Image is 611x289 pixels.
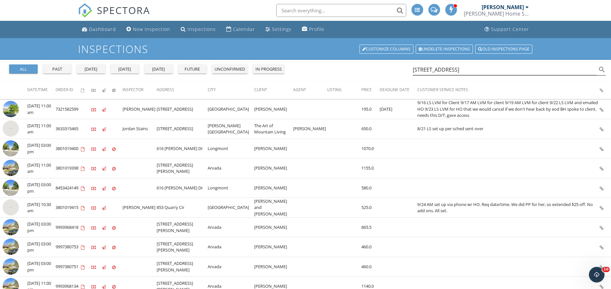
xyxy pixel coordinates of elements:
button: [DATE] [77,64,105,74]
button: all [9,64,38,74]
button: unconfirmed [212,64,248,74]
td: Arvada [208,158,254,178]
img: streetview [3,258,19,275]
td: [STREET_ADDRESS][PERSON_NAME] [157,158,208,178]
td: 8453424149 [56,178,81,198]
div: Inspections [188,26,216,32]
td: [DATE] 11:00 am [27,158,56,178]
td: [DATE] 03:00 pm [27,257,56,277]
th: Paid: Not sorted. [91,81,102,99]
div: all [12,66,35,73]
td: [DATE] 03:00 pm [27,217,56,237]
td: [PERSON_NAME] [254,158,293,178]
th: Deadline Date: Not sorted. [380,81,417,99]
th: Address: Not sorted. [157,81,208,99]
td: [STREET_ADDRESS][PERSON_NAME] [157,257,208,277]
td: [DATE] [380,99,417,119]
span: SPECTORA [97,3,150,17]
td: Arvada [208,257,254,277]
input: Search [413,64,597,75]
img: streetview [3,101,19,117]
td: 9993968418 [56,217,81,237]
th: Inspection Details: Not sorted. [600,81,611,99]
td: [PERSON_NAME] [293,119,327,139]
div: New Inspection [133,26,170,32]
td: 3633315465 [56,119,81,139]
img: streetview [3,160,19,176]
td: 8/21 LS set up per sched sent over [417,119,600,139]
td: [STREET_ADDRESS][PERSON_NAME] [157,217,208,237]
td: [STREET_ADDRESS] [157,119,208,139]
td: [PERSON_NAME] [123,99,157,119]
img: streetview [3,120,19,137]
th: Date/Time: Not sorted. [27,81,56,99]
a: Support Center [482,23,532,35]
a: Settings [263,23,294,35]
div: Dashboard [89,26,116,32]
div: Settings [272,26,292,32]
button: in progress [253,64,284,74]
i: search [598,66,606,74]
div: Scott Home Services, LLC [464,10,529,17]
td: 3801019400 [56,139,81,158]
img: streetview [3,140,19,157]
td: Longmont [208,139,254,158]
div: future [181,66,204,73]
td: 853 Quarry Cir [157,198,208,218]
td: [PERSON_NAME] [254,217,293,237]
div: in progress [255,66,282,73]
td: The Art of Mountain Living [254,119,293,139]
td: [PERSON_NAME] [254,99,293,119]
div: [PERSON_NAME] [482,4,524,10]
div: [DATE] [113,66,136,73]
div: [DATE] [79,66,103,73]
span: Address [157,87,174,92]
div: Profile [309,26,324,32]
span: Price [361,87,372,92]
span: Listing [327,87,342,92]
td: 9/16 LS LVM for Client 9/17 AM LVM for client 9/19 AM LVM for client 9/22 LS LVM and emailed HO 9... [417,99,600,119]
td: 3801019415 [56,198,81,218]
td: [DATE] 11:00 am [27,119,56,139]
img: streetview [3,239,19,255]
span: Date/Time [27,87,48,92]
td: [PERSON_NAME] [123,198,157,218]
div: past [45,66,69,73]
td: 1070.0 [361,139,380,158]
th: Agreements signed: Not sorted. [81,81,91,99]
td: 1155.0 [361,158,380,178]
th: Published: Not sorted. [102,81,112,99]
button: [DATE] [110,64,139,74]
td: 3801019398 [56,158,81,178]
td: 460.0 [361,257,380,277]
div: Support Center [491,26,529,32]
td: 865.5 [361,217,380,237]
a: Undelete inspections [416,45,473,54]
span: 10 [602,267,610,272]
span: Inspector [123,87,143,92]
td: 616 [PERSON_NAME] Dr [157,139,208,158]
td: [STREET_ADDRESS][PERSON_NAME] [157,237,208,257]
button: past [43,64,71,74]
th: Customer Service Notes: Not sorted. [417,81,600,99]
td: [PERSON_NAME][GEOGRAPHIC_DATA] [208,119,254,139]
iframe: Intercom live chat [589,267,604,282]
div: Calendar [233,26,255,32]
button: [DATE] [144,64,173,74]
td: [DATE] 03:00 pm [27,178,56,198]
button: future [178,64,207,74]
td: [PERSON_NAME] and [PERSON_NAME] [254,198,293,218]
img: The Best Home Inspection Software - Spectora [78,3,92,18]
th: Price: Not sorted. [361,81,380,99]
th: Order ID: Not sorted. [56,81,81,99]
img: streetview [3,199,19,215]
div: [DATE] [147,66,170,73]
td: [PERSON_NAME] [254,139,293,158]
td: [GEOGRAPHIC_DATA] [208,99,254,119]
span: Order ID [56,87,73,92]
td: Arvada [208,217,254,237]
td: 9997380751 [56,257,81,277]
td: Longmont [208,178,254,198]
td: [DATE] 03:00 pm [27,237,56,257]
td: 7321582599 [56,99,81,119]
